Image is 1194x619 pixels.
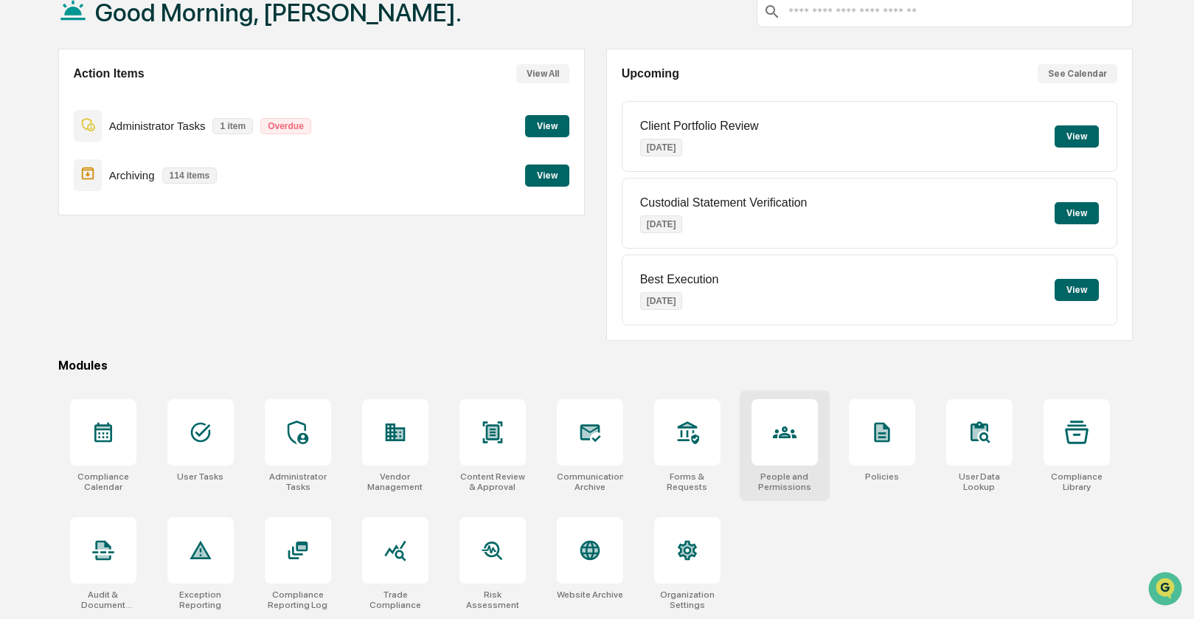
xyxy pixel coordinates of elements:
[29,186,95,201] span: Preclearance
[752,471,818,492] div: People and Permissions
[70,589,136,610] div: Audit & Document Logs
[29,214,93,229] span: Data Lookup
[265,589,331,610] div: Compliance Reporting Log
[1055,202,1099,224] button: View
[362,589,428,610] div: Trade Compliance
[640,139,683,156] p: [DATE]
[212,118,253,134] p: 1 item
[640,292,683,310] p: [DATE]
[109,120,206,132] p: Administrator Tasks
[147,250,178,261] span: Pylon
[525,115,569,137] button: View
[557,589,623,600] div: Website Archive
[251,117,268,135] button: Start new chat
[9,180,101,207] a: 🖐️Preclearance
[640,273,719,286] p: Best Execution
[1044,471,1110,492] div: Compliance Library
[362,471,428,492] div: Vendor Management
[654,471,721,492] div: Forms & Requests
[1055,125,1099,148] button: View
[107,187,119,199] div: 🗄️
[50,113,242,128] div: Start new chat
[865,471,899,482] div: Policies
[640,215,683,233] p: [DATE]
[260,118,311,134] p: Overdue
[1147,570,1187,610] iframe: Open customer support
[1055,279,1099,301] button: View
[654,589,721,610] div: Organization Settings
[122,186,183,201] span: Attestations
[162,167,218,184] p: 114 items
[167,589,234,610] div: Exception Reporting
[15,215,27,227] div: 🔎
[459,589,526,610] div: Risk Assessment
[104,249,178,261] a: Powered byPylon
[101,180,189,207] a: 🗄️Attestations
[15,113,41,139] img: 1746055101610-c473b297-6a78-478c-a979-82029cc54cd1
[946,471,1013,492] div: User Data Lookup
[557,471,623,492] div: Communications Archive
[177,471,223,482] div: User Tasks
[15,31,268,55] p: How can we help?
[525,167,569,181] a: View
[70,471,136,492] div: Compliance Calendar
[640,196,808,210] p: Custodial Statement Verification
[516,64,569,83] button: View All
[9,208,99,235] a: 🔎Data Lookup
[525,118,569,132] a: View
[640,120,759,133] p: Client Portfolio Review
[58,359,1133,373] div: Modules
[459,471,526,492] div: Content Review & Approval
[50,128,187,139] div: We're available if you need us!
[1038,64,1117,83] button: See Calendar
[15,187,27,199] div: 🖐️
[622,67,679,80] h2: Upcoming
[74,67,145,80] h2: Action Items
[109,169,155,181] p: Archiving
[525,165,569,187] button: View
[265,471,331,492] div: Administrator Tasks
